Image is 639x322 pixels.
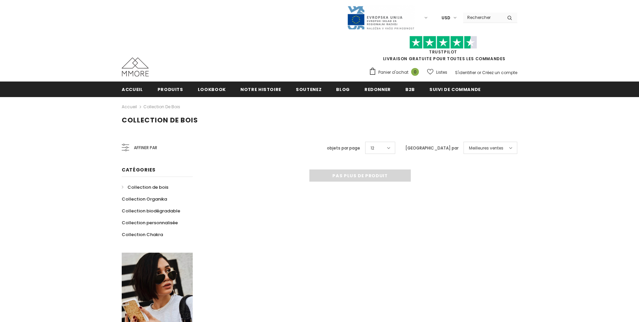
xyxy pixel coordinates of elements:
span: Collection biodégradable [122,208,180,214]
span: or [477,70,481,75]
a: Notre histoire [240,82,281,97]
span: Blog [336,86,350,93]
span: Affiner par [134,144,157,152]
a: Produits [158,82,183,97]
span: soutenez [296,86,322,93]
a: Blog [336,82,350,97]
span: Listes [436,69,447,76]
label: objets par page [327,145,360,152]
a: Collection de bois [122,181,168,193]
a: B2B [405,82,415,97]
span: Accueil [122,86,143,93]
span: 12 [371,145,374,152]
span: Notre histoire [240,86,281,93]
a: Listes [427,66,447,78]
span: Meilleures ventes [469,145,503,152]
span: B2B [405,86,415,93]
a: Lookbook [198,82,226,97]
img: Faites confiance aux étoiles pilotes [409,36,477,49]
label: [GEOGRAPHIC_DATA] par [405,145,458,152]
a: TrustPilot [429,49,457,55]
span: Redonner [364,86,391,93]
a: Collection personnalisée [122,217,178,229]
span: Collection Chakra [122,231,163,238]
a: Créez un compte [482,70,517,75]
span: Suivi de commande [429,86,481,93]
img: Cas MMORE [122,57,149,76]
a: Collection de bois [143,104,180,110]
a: Suivi de commande [429,82,481,97]
a: Collection Organika [122,193,167,205]
span: Collection personnalisée [122,220,178,226]
input: Search Site [463,13,502,22]
a: Accueil [122,82,143,97]
span: Collection de bois [127,184,168,190]
a: Javni Razpis [347,15,415,20]
a: soutenez [296,82,322,97]
span: Panier d'achat [378,69,408,76]
span: 0 [411,68,419,76]
span: Collection Organika [122,196,167,202]
span: Catégories [122,166,156,173]
a: Panier d'achat 0 [369,67,422,77]
a: Collection biodégradable [122,205,180,217]
a: Collection Chakra [122,229,163,240]
span: Lookbook [198,86,226,93]
span: Collection de bois [122,115,198,125]
a: Redonner [364,82,391,97]
img: Javni Razpis [347,5,415,30]
span: Produits [158,86,183,93]
span: USD [442,15,450,21]
a: Accueil [122,103,137,111]
a: S'identifier [455,70,476,75]
span: LIVRAISON GRATUITE POUR TOUTES LES COMMANDES [369,39,517,62]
